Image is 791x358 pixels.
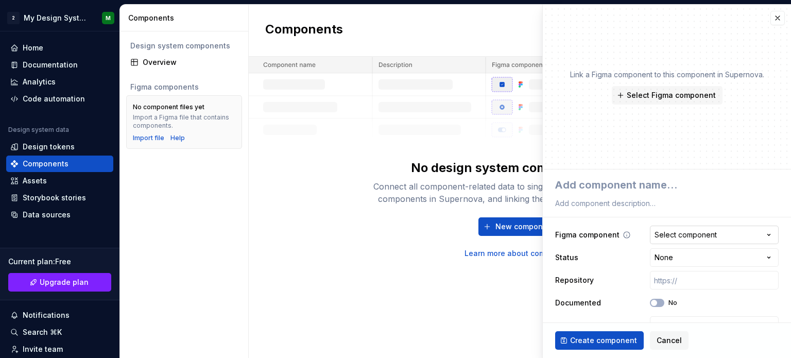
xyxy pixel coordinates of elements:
[657,335,682,346] span: Cancel
[7,12,20,24] div: 2
[106,14,111,22] div: M
[6,307,113,323] button: Notifications
[668,299,677,307] label: No
[133,134,164,142] button: Import file
[23,176,47,186] div: Assets
[40,277,89,287] span: Upgrade plan
[8,257,111,267] div: Current plan : Free
[126,54,242,71] a: Overview
[6,156,113,172] a: Components
[2,7,117,29] button: 2My Design SystemM
[6,91,113,107] a: Code automation
[23,344,63,354] div: Invite team
[128,13,244,23] div: Components
[8,273,111,292] a: Upgrade plan
[654,320,696,331] span: Select page
[627,90,716,100] span: Select Figma component
[555,252,578,263] label: Status
[555,320,625,331] label: Documentation link
[133,113,235,130] div: Import a Figma file that contains components.
[411,160,629,176] div: No design system components - yet
[170,134,185,142] a: Help
[6,190,113,206] a: Storybook stories
[555,298,601,308] label: Documented
[555,275,594,285] label: Repository
[6,173,113,189] a: Assets
[6,207,113,223] a: Data sources
[465,248,575,259] a: Learn more about components
[612,86,723,105] button: Select Figma component
[265,21,343,40] h2: Components
[133,103,204,111] div: No component files yet
[6,324,113,340] button: Search ⌘K
[8,126,69,134] div: Design system data
[23,159,68,169] div: Components
[6,139,113,155] a: Design tokens
[650,331,689,350] button: Cancel
[130,82,238,92] div: Figma components
[23,327,62,337] div: Search ⌘K
[555,331,644,350] button: Create component
[23,77,56,87] div: Analytics
[6,341,113,357] a: Invite team
[478,217,561,236] button: New component
[355,180,685,205] div: Connect all component-related data to single entity. Get started by creating components in Supern...
[23,60,78,70] div: Documentation
[23,193,86,203] div: Storybook stories
[23,94,85,104] div: Code automation
[650,226,779,244] button: Select component
[650,271,779,289] input: https://
[570,335,637,346] span: Create component
[650,316,779,335] button: Select page
[23,43,43,53] div: Home
[6,40,113,56] a: Home
[570,70,764,80] p: Link a Figma component to this component in Supernova.
[6,74,113,90] a: Analytics
[6,57,113,73] a: Documentation
[23,210,71,220] div: Data sources
[495,221,555,232] span: New component
[555,230,620,240] label: Figma component
[143,57,238,67] div: Overview
[655,230,717,240] div: Select component
[23,310,70,320] div: Notifications
[24,13,90,23] div: My Design System
[23,142,75,152] div: Design tokens
[130,41,238,51] div: Design system components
